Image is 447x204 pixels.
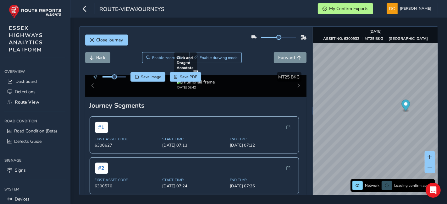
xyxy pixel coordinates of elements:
span: # 2 [95,163,108,174]
span: My Confirm Exports [329,6,368,12]
button: Back [85,52,110,63]
span: Loading confirm assets [394,183,433,188]
span: Save PDF [180,74,197,79]
span: Enable drawing mode [200,55,238,60]
span: Route View [15,99,39,105]
strong: ASSET NO. 6300932 [323,36,359,41]
span: Save image [141,74,161,79]
div: Journey Segments [90,101,302,110]
span: [DATE] 07:22 [230,142,294,148]
button: My Confirm Exports [318,3,373,14]
span: # 1 [95,122,108,133]
span: Start Time: [162,137,226,142]
button: Close journey [85,35,128,46]
div: | | [323,36,428,41]
a: Route View [4,97,66,107]
div: Signage [4,156,66,165]
button: PDF [170,72,201,82]
span: First Asset Code: [95,137,159,142]
a: Road Condition (Beta) [4,126,66,136]
span: Forward [279,55,295,61]
a: Detections [4,87,66,97]
span: MT25 BKG [279,74,300,80]
button: [PERSON_NAME] [387,3,433,14]
span: Detections [15,89,36,95]
span: [DATE] 07:13 [162,142,226,148]
span: Back [97,55,106,61]
div: System [4,185,66,194]
strong: [GEOGRAPHIC_DATA] [389,36,428,41]
span: End Time: [230,137,294,142]
button: Zoom [142,52,190,63]
div: [DATE] 08:42 [177,85,215,90]
img: Thumbnail frame [177,79,215,85]
div: Map marker [402,100,410,113]
span: ESSEX HIGHWAYS ANALYTICS PLATFORM [9,24,43,53]
strong: [DATE] [369,29,382,34]
span: 6300576 [95,183,159,189]
a: Signs [4,165,66,175]
span: 6300627 [95,142,159,148]
span: Enable zoom mode [152,55,185,60]
span: route-view/journeys [99,5,164,14]
span: [DATE] 07:26 [230,183,294,189]
a: Dashboard [4,76,66,87]
button: Save [130,72,165,82]
img: rr logo [9,4,61,19]
span: Defects Guide [14,138,41,144]
div: Overview [4,67,66,76]
div: Road Condition [4,116,66,126]
button: Forward [274,52,306,63]
span: Devices [15,196,30,202]
strong: MT25 BKG [365,36,383,41]
img: diamond-layout [387,3,398,14]
span: Start Time: [162,178,226,182]
span: Network [365,183,379,188]
span: [PERSON_NAME] [400,3,431,14]
span: Signs [15,167,26,173]
span: End Time: [230,178,294,182]
span: Close journey [97,37,123,43]
span: Road Condition (Beta) [14,128,57,134]
span: [DATE] 07:24 [162,183,226,189]
button: Draw [190,52,242,63]
div: Open Intercom Messenger [426,183,441,198]
a: Defects Guide [4,136,66,147]
span: Dashboard [15,78,37,84]
span: First Asset Code: [95,178,159,182]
